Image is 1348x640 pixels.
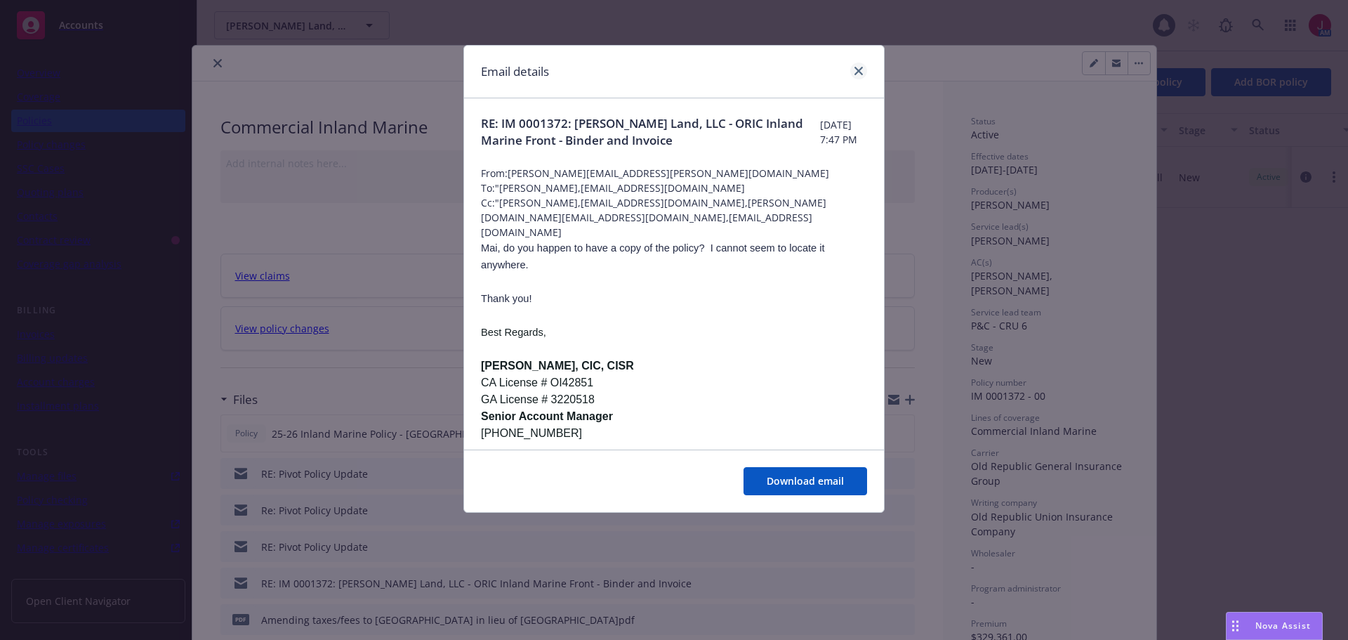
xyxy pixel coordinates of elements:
div: Drag to move [1227,613,1244,639]
span: Download email [767,474,844,488]
button: Download email [744,467,867,495]
span: Nova Assist [1255,620,1311,632]
button: Nova Assist [1226,612,1323,640]
span: [PHONE_NUMBER] [481,427,582,439]
span: Senior Account Manager [481,410,613,422]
